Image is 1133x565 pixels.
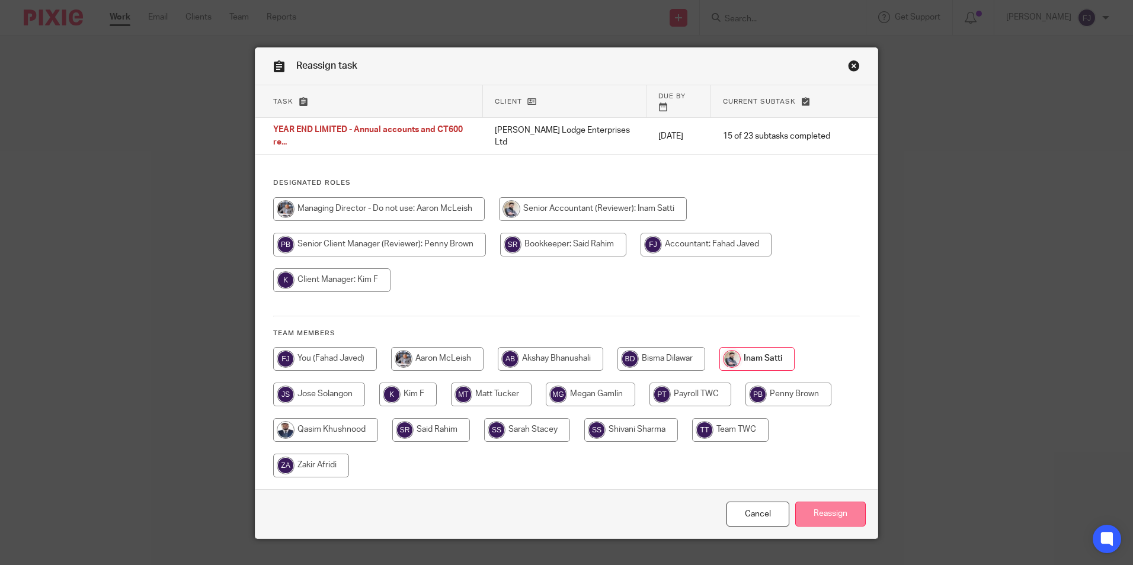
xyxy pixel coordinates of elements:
[658,130,699,142] p: [DATE]
[273,126,463,147] span: YEAR END LIMITED - Annual accounts and CT600 re...
[848,60,860,76] a: Close this dialog window
[723,98,796,105] span: Current subtask
[795,502,866,527] input: Reassign
[495,124,635,149] p: [PERSON_NAME] Lodge Enterprises Ltd
[726,502,789,527] a: Close this dialog window
[273,178,860,188] h4: Designated Roles
[273,329,860,338] h4: Team members
[296,61,357,70] span: Reassign task
[495,98,522,105] span: Client
[658,93,686,99] span: Due by
[711,118,842,155] td: 15 of 23 subtasks completed
[273,98,293,105] span: Task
